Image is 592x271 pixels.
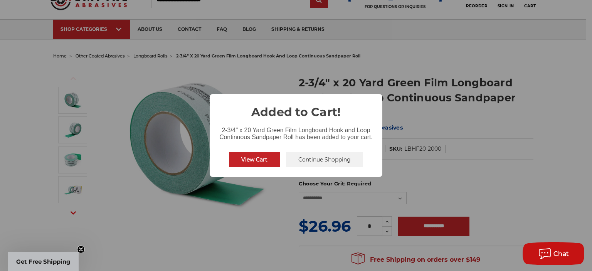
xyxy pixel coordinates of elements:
span: Chat [553,250,569,258]
button: Close teaser [77,246,85,253]
button: Continue Shopping [286,152,363,167]
button: View Cart [229,152,280,167]
button: Chat [523,242,584,265]
span: Get Free Shipping [16,258,71,265]
h2: Added to Cart! [210,94,382,121]
div: 2-3/4" x 20 Yard Green Film Longboard Hook and Loop Continuous Sandpaper Roll has been added to y... [210,121,382,142]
